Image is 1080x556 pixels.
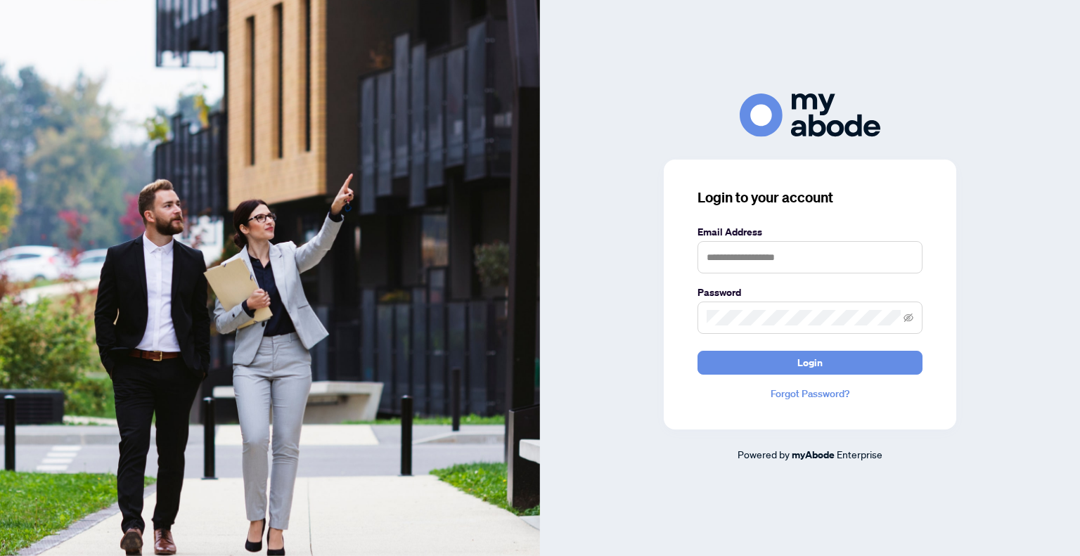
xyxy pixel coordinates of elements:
label: Password [697,285,922,300]
button: Login [697,351,922,375]
span: Powered by [738,448,790,460]
span: eye-invisible [904,313,913,323]
img: ma-logo [740,93,880,136]
a: myAbode [792,447,835,463]
label: Email Address [697,224,922,240]
h3: Login to your account [697,188,922,207]
span: Login [797,351,823,374]
span: Enterprise [837,448,882,460]
a: Forgot Password? [697,386,922,401]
